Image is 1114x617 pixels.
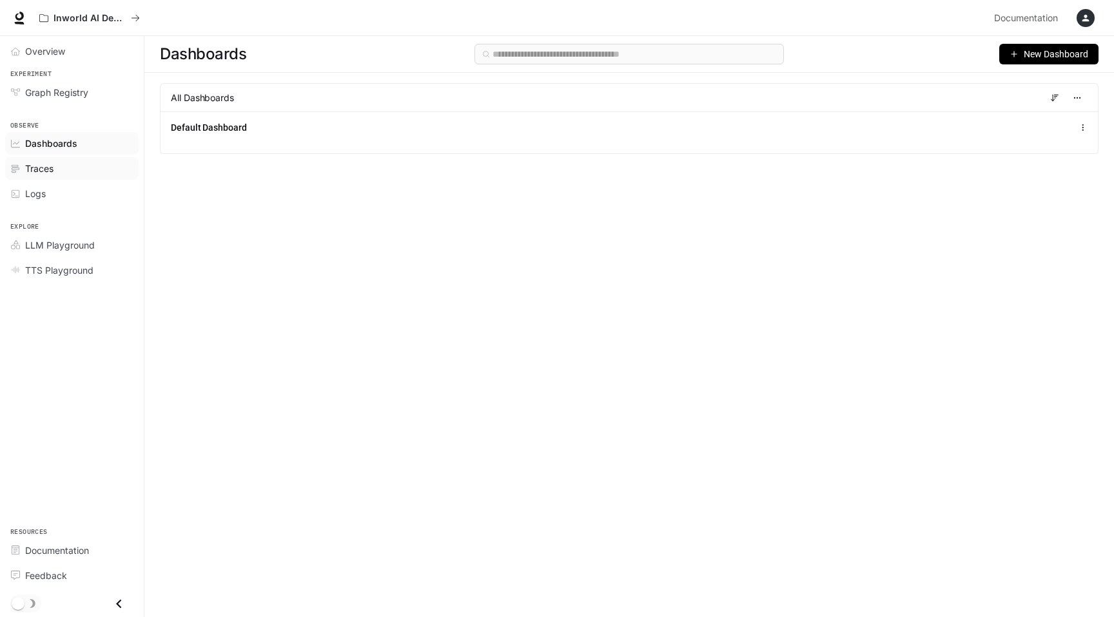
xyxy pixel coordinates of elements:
[5,539,139,562] a: Documentation
[5,259,139,281] a: TTS Playground
[25,86,88,99] span: Graph Registry
[25,238,95,252] span: LLM Playground
[989,5,1068,31] a: Documentation
[5,40,139,62] a: Overview
[25,137,77,150] span: Dashboards
[34,5,146,31] button: All workspaces
[171,91,234,104] span: All Dashboards
[5,234,139,256] a: LLM Playground
[1024,47,1088,61] span: New Dashboard
[994,10,1058,26] span: Documentation
[25,544,89,557] span: Documentation
[54,13,126,24] p: Inworld AI Demos
[5,132,139,155] a: Dashboards
[104,591,133,617] button: Close drawer
[5,564,139,587] a: Feedback
[171,121,247,134] a: Default Dashboard
[5,157,139,180] a: Traces
[5,182,139,205] a: Logs
[25,44,65,58] span: Overview
[25,162,54,175] span: Traces
[12,596,24,610] span: Dark mode toggle
[160,41,246,67] span: Dashboards
[25,263,93,277] span: TTS Playground
[25,569,67,582] span: Feedback
[999,44,1099,64] button: New Dashboard
[25,187,46,200] span: Logs
[5,81,139,104] a: Graph Registry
